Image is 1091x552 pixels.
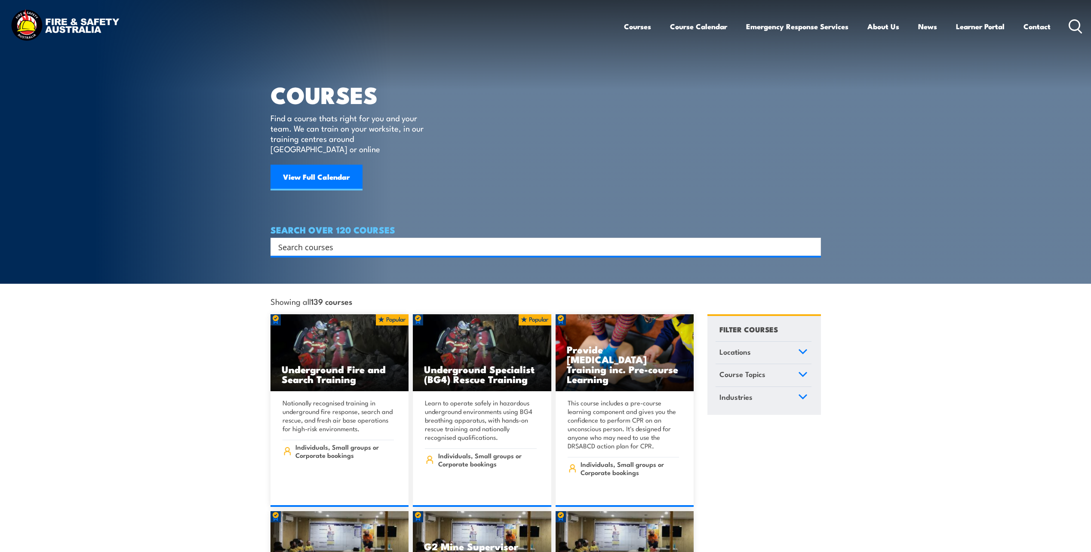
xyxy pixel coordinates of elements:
a: Underground Specialist (BG4) Rescue Training [413,314,551,392]
button: Search magnifier button [806,241,818,253]
span: Individuals, Small groups or Corporate bookings [295,443,394,459]
p: Nationally recognised training in underground fire response, search and rescue, and fresh air bas... [283,399,394,433]
a: About Us [867,15,899,38]
a: Learner Portal [956,15,1005,38]
h3: Provide [MEDICAL_DATA] Training inc. Pre-course Learning [567,344,683,384]
h4: FILTER COURSES [719,323,778,335]
strong: 139 courses [311,295,352,307]
img: Underground mine rescue [413,314,551,392]
img: Low Voltage Rescue and Provide CPR [556,314,694,392]
h3: Underground Fire and Search Training [282,364,398,384]
span: Locations [719,346,751,358]
a: Emergency Response Services [746,15,848,38]
a: Contact [1023,15,1051,38]
a: Locations [716,342,811,364]
span: Industries [719,391,753,403]
h3: Underground Specialist (BG4) Rescue Training [424,364,540,384]
form: Search form [280,241,804,253]
a: Courses [624,15,651,38]
span: Individuals, Small groups or Corporate bookings [581,460,679,476]
span: Course Topics [719,368,765,380]
p: Learn to operate safely in hazardous underground environments using BG4 breathing apparatus, with... [425,399,537,442]
a: Industries [716,387,811,409]
a: Provide [MEDICAL_DATA] Training inc. Pre-course Learning [556,314,694,392]
img: Underground mine rescue [270,314,409,392]
h1: COURSES [270,84,436,104]
a: Course Calendar [670,15,727,38]
h4: SEARCH OVER 120 COURSES [270,225,821,234]
p: This course includes a pre-course learning component and gives you the confidence to perform CPR ... [568,399,679,450]
a: News [918,15,937,38]
a: Course Topics [716,364,811,386]
span: Showing all [270,297,352,306]
a: Underground Fire and Search Training [270,314,409,392]
a: View Full Calendar [270,165,363,190]
p: Find a course thats right for you and your team. We can train on your worksite, in our training c... [270,113,427,154]
input: Search input [278,240,802,253]
span: Individuals, Small groups or Corporate bookings [438,451,537,468]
